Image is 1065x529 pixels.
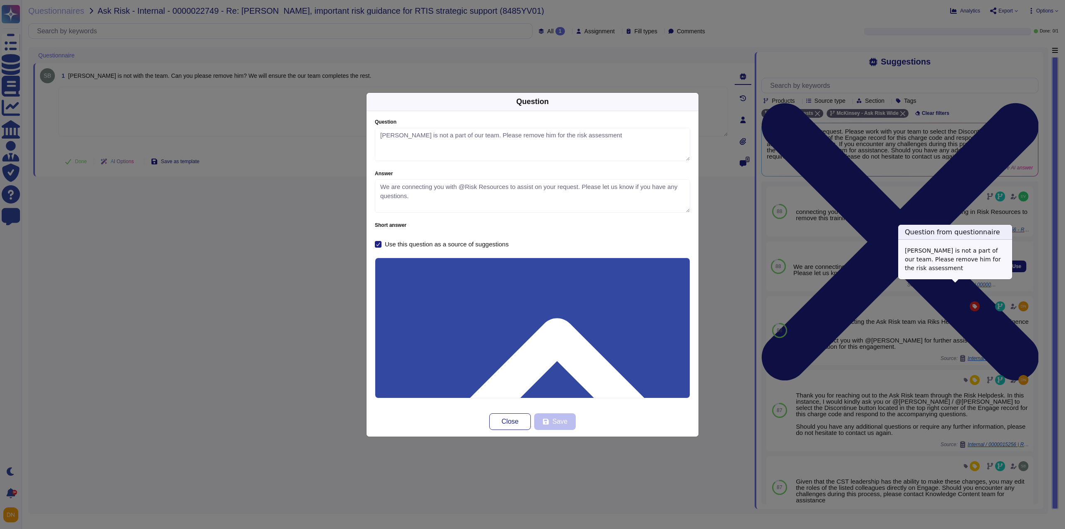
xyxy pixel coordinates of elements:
[375,223,690,228] label: Short answer
[375,119,690,124] label: Question
[516,96,549,107] div: Question
[375,179,690,213] textarea: We are connecting you with @Risk Resources to assist on your request. Please let us know if you h...
[489,413,531,430] button: Close
[534,413,576,430] button: Save
[385,241,509,247] div: Use this question as a source of suggestions
[502,418,519,425] span: Close
[375,128,690,161] textarea: [PERSON_NAME] is not a part of our team. Please remove him for the risk assessment
[552,418,567,425] span: Save
[375,171,690,176] label: Answer
[898,225,1012,240] h3: Question from questionnaire
[898,240,1012,279] div: [PERSON_NAME] is not a part of our team. Please remove him for the risk assessment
